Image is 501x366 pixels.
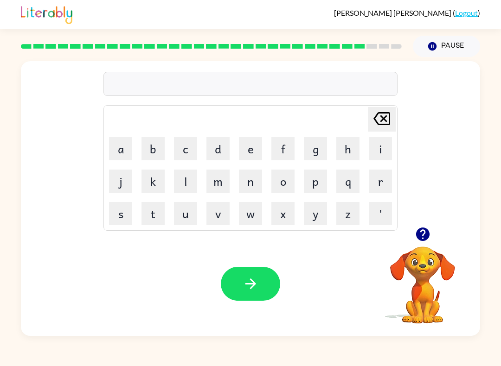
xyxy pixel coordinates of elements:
button: u [174,202,197,225]
video: Your browser must support playing .mp4 files to use Literably. Please try using another browser. [376,232,469,325]
button: s [109,202,132,225]
button: y [304,202,327,225]
button: e [239,137,262,160]
button: r [369,170,392,193]
button: Pause [413,36,480,57]
button: h [336,137,360,160]
button: o [271,170,295,193]
button: q [336,170,360,193]
button: f [271,137,295,160]
button: t [141,202,165,225]
button: z [336,202,360,225]
button: j [109,170,132,193]
button: g [304,137,327,160]
button: b [141,137,165,160]
button: n [239,170,262,193]
button: d [206,137,230,160]
img: Literably [21,4,72,24]
button: l [174,170,197,193]
div: ( ) [334,8,480,17]
button: k [141,170,165,193]
a: Logout [455,8,478,17]
span: [PERSON_NAME] [PERSON_NAME] [334,8,453,17]
button: w [239,202,262,225]
button: c [174,137,197,160]
button: ' [369,202,392,225]
button: m [206,170,230,193]
button: i [369,137,392,160]
button: p [304,170,327,193]
button: a [109,137,132,160]
button: x [271,202,295,225]
button: v [206,202,230,225]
